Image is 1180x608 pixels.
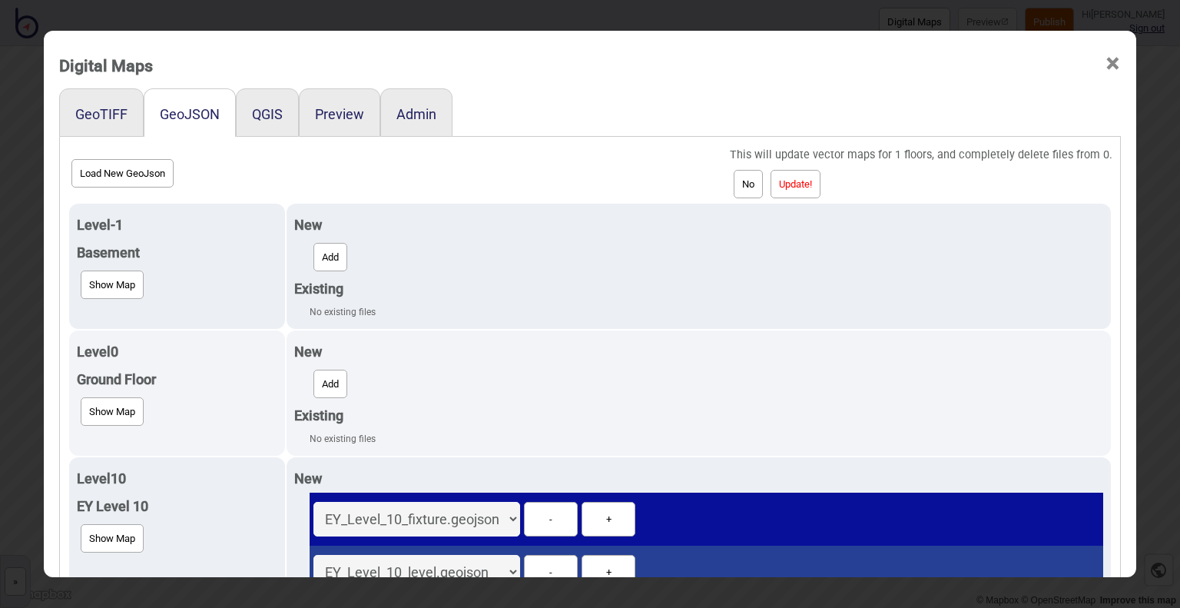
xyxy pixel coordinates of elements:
[524,502,578,537] button: -
[396,106,436,122] button: Admin
[81,397,144,426] button: Show Map
[71,159,174,188] button: Load New GeoJson
[59,49,153,82] div: Digital Maps
[75,106,128,122] button: GeoTIFF
[77,338,277,366] div: Level 0
[160,106,220,122] button: GeoJSON
[582,555,635,590] button: +
[77,239,277,267] div: Basement
[89,533,135,544] span: Show Map
[294,470,322,487] strong: New
[89,406,135,417] span: Show Map
[315,106,364,122] button: Preview
[734,170,763,198] button: No
[81,271,144,299] button: Show Map
[77,493,277,520] div: EY Level 10
[771,170,820,198] button: Update!
[1105,38,1121,89] span: ×
[252,106,283,122] button: QGIS
[582,502,635,537] button: +
[310,430,1103,448] div: No existing files
[77,465,277,493] div: Level 10
[81,524,144,553] button: Show Map
[77,211,277,239] div: Level -1
[294,281,343,297] strong: Existing
[294,407,343,424] strong: Existing
[313,370,347,398] button: Add
[89,279,135,291] span: Show Map
[730,145,1112,167] div: This will update vector maps for 1 floors, and completely delete files from 0.
[77,366,277,394] div: Ground Floor
[524,555,578,590] button: -
[294,217,322,233] strong: New
[313,243,347,271] button: Add
[310,303,1103,321] div: No existing files
[294,344,322,360] strong: New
